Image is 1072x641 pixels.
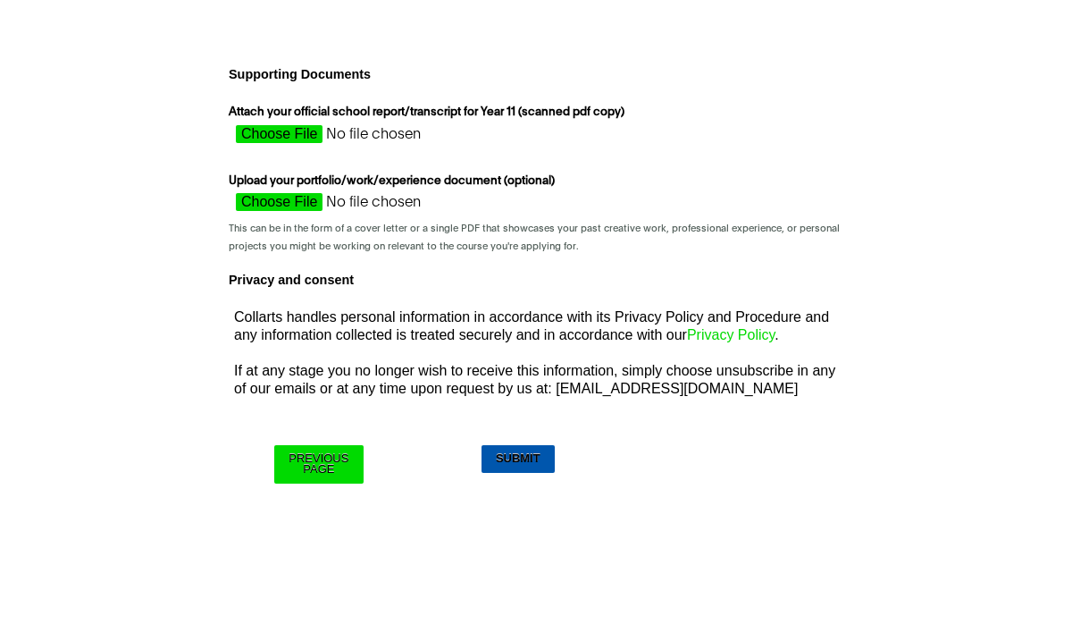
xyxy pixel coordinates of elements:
span: This can be in the form of a cover letter or a single PDF that showcases your past creative work,... [229,224,840,250]
h4: Supporting Documents [222,62,850,87]
label: Attach your official school report/transcript for Year 11 (scanned pdf copy) [229,104,629,125]
input: Upload your portfolio/work/experience document (optional) [229,193,547,220]
input: Previous Page [274,445,363,484]
span: Collarts handles personal information in accordance with its Privacy Policy and Procedure and any... [234,309,829,342]
input: Attach your official school report/transcript for Year 11 (scanned pdf copy) [229,125,547,152]
label: Upload your portfolio/work/experience document (optional) [229,173,559,194]
b: Privacy and consent [229,273,354,287]
input: Submit [482,445,555,473]
span: If at any stage you no longer wish to receive this information, simply choose unsubscribe in any ... [234,363,835,396]
a: Privacy Policy [687,327,775,342]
